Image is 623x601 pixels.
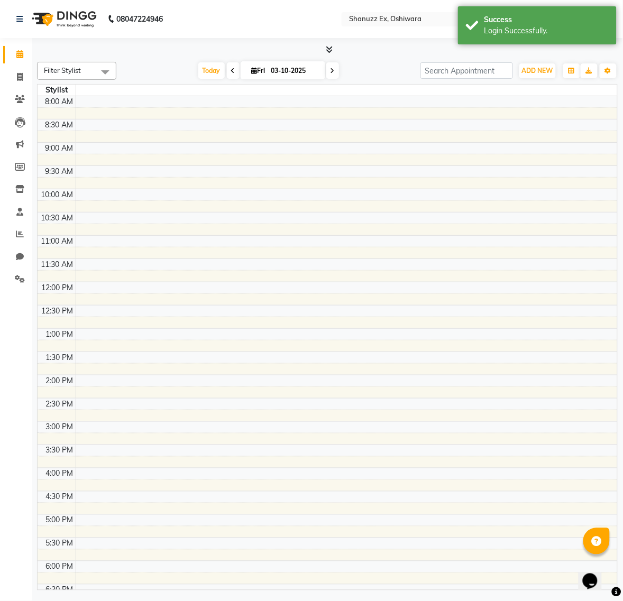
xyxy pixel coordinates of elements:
div: 1:00 PM [44,329,76,340]
div: 5:30 PM [44,538,76,549]
iframe: chat widget [579,559,612,590]
span: Fri [249,67,268,75]
div: 6:00 PM [44,561,76,572]
span: Today [198,62,225,79]
div: 5:00 PM [44,515,76,526]
div: Stylist [38,85,76,96]
div: 3:30 PM [44,445,76,456]
div: 11:00 AM [39,236,76,247]
span: Filter Stylist [44,66,81,75]
div: 3:00 PM [44,422,76,433]
div: 6:30 PM [44,585,76,596]
b: 08047224946 [116,4,163,34]
div: 8:00 AM [43,96,76,107]
div: 4:00 PM [44,468,76,479]
div: 10:00 AM [39,189,76,200]
div: 12:00 PM [40,282,76,293]
div: 9:00 AM [43,143,76,154]
div: 12:30 PM [40,306,76,317]
div: 10:30 AM [39,212,76,224]
div: 11:30 AM [39,259,76,270]
div: 2:00 PM [44,375,76,386]
div: 9:30 AM [43,166,76,177]
div: 2:30 PM [44,399,76,410]
img: logo [27,4,99,34]
input: 2025-10-03 [268,63,321,79]
div: 8:30 AM [43,119,76,131]
div: 1:30 PM [44,352,76,363]
div: 4:30 PM [44,492,76,503]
